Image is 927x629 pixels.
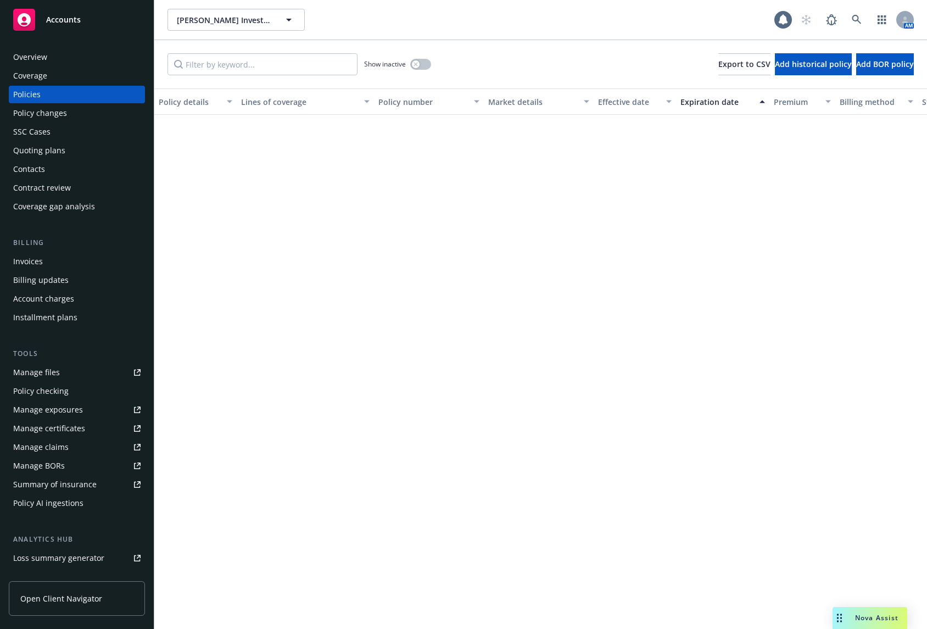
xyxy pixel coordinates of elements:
span: [PERSON_NAME] Investments LLC [177,14,272,26]
div: Installment plans [13,309,77,326]
div: Policies [13,86,41,103]
a: Manage certificates [9,420,145,437]
div: Quoting plans [13,142,65,159]
div: Coverage gap analysis [13,198,95,215]
a: Report a Bug [820,9,842,31]
div: Manage files [13,364,60,381]
a: Accounts [9,4,145,35]
button: Market details [484,88,594,115]
button: [PERSON_NAME] Investments LLC [167,9,305,31]
div: Loss summary generator [13,549,104,567]
div: Analytics hub [9,534,145,545]
div: Policy changes [13,104,67,122]
a: Manage claims [9,438,145,456]
div: Expiration date [680,96,753,108]
div: Policy number [378,96,467,108]
a: Coverage gap analysis [9,198,145,215]
div: Manage certificates [13,420,85,437]
a: Manage exposures [9,401,145,419]
div: Billing updates [13,271,69,289]
span: Accounts [46,15,81,24]
a: Loss summary generator [9,549,145,567]
div: Contract review [13,179,71,197]
div: Overview [13,48,47,66]
div: Manage exposures [13,401,83,419]
div: Invoices [13,253,43,270]
span: Add BOR policy [856,59,914,69]
button: Nova Assist [833,607,907,629]
div: Premium [774,96,819,108]
a: Overview [9,48,145,66]
a: Summary of insurance [9,476,145,493]
input: Filter by keyword... [167,53,358,75]
button: Expiration date [676,88,769,115]
div: Account charges [13,290,74,308]
a: Manage BORs [9,457,145,475]
div: Drag to move [833,607,846,629]
div: Billing [9,237,145,248]
a: Quoting plans [9,142,145,159]
div: Effective date [598,96,660,108]
a: Contacts [9,160,145,178]
a: Installment plans [9,309,145,326]
div: Coverage [13,67,47,85]
a: Account charges [9,290,145,308]
button: Effective date [594,88,676,115]
a: Start snowing [795,9,817,31]
a: Billing updates [9,271,145,289]
span: Open Client Navigator [20,593,102,604]
button: Policy number [374,88,484,115]
button: Lines of coverage [237,88,374,115]
a: Policy AI ingestions [9,494,145,512]
span: Add historical policy [775,59,852,69]
a: Policy checking [9,382,145,400]
div: Billing method [840,96,901,108]
div: Policy AI ingestions [13,494,83,512]
a: Policy changes [9,104,145,122]
button: Add BOR policy [856,53,914,75]
div: Tools [9,348,145,359]
div: Policy checking [13,382,69,400]
a: Switch app [871,9,893,31]
button: Billing method [835,88,918,115]
a: SSC Cases [9,123,145,141]
button: Add historical policy [775,53,852,75]
a: Policies [9,86,145,103]
span: Nova Assist [855,613,898,622]
div: Contacts [13,160,45,178]
span: Export to CSV [718,59,770,69]
div: Manage claims [13,438,69,456]
a: Search [846,9,868,31]
a: Invoices [9,253,145,270]
div: Lines of coverage [241,96,358,108]
button: Premium [769,88,835,115]
span: Show inactive [364,59,406,69]
div: Manage BORs [13,457,65,475]
div: SSC Cases [13,123,51,141]
div: Summary of insurance [13,476,97,493]
a: Contract review [9,179,145,197]
button: Export to CSV [718,53,770,75]
div: Policy details [159,96,220,108]
a: Manage files [9,364,145,381]
div: Market details [488,96,577,108]
button: Policy details [154,88,237,115]
a: Coverage [9,67,145,85]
